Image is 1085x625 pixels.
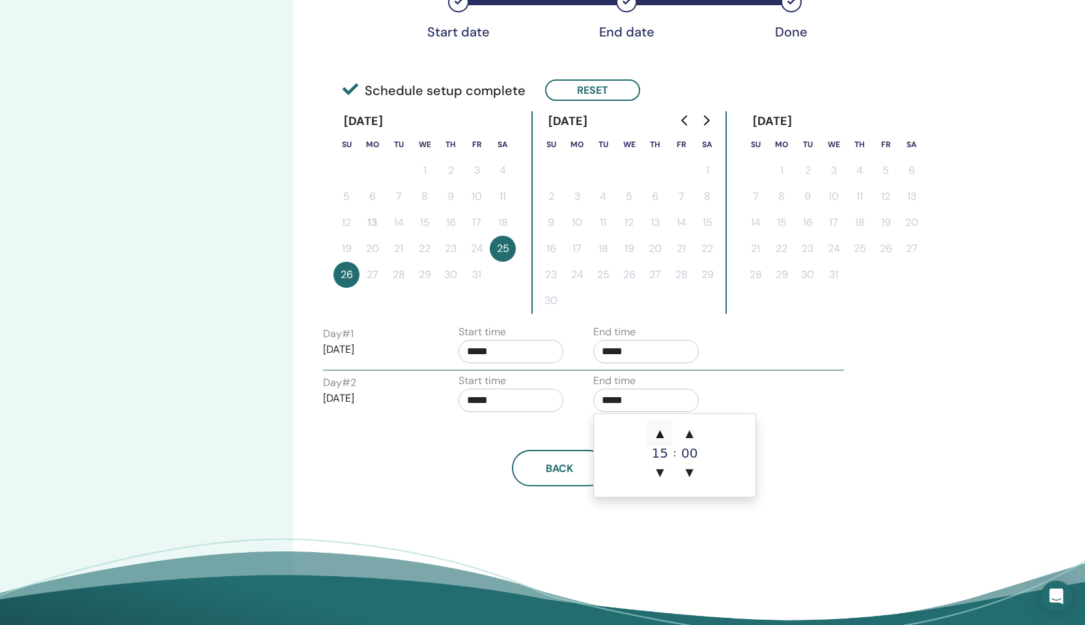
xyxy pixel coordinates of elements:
button: 13 [642,210,668,236]
button: 8 [694,184,720,210]
label: Start time [458,373,506,389]
button: 17 [821,210,847,236]
th: Sunday [538,132,564,158]
button: 10 [464,184,490,210]
span: Back [546,462,573,475]
button: 23 [538,262,564,288]
button: 28 [668,262,694,288]
th: Friday [668,132,694,158]
th: Sunday [742,132,768,158]
button: 2 [795,158,821,184]
button: 16 [795,210,821,236]
button: 16 [438,210,464,236]
div: End date [594,24,659,40]
button: 3 [564,184,590,210]
th: Tuesday [795,132,821,158]
div: [DATE] [538,111,599,132]
label: Day # 1 [323,326,354,342]
button: 29 [768,262,795,288]
button: 4 [590,184,616,210]
button: 15 [768,210,795,236]
button: 22 [412,236,438,262]
th: Thursday [642,132,668,158]
button: 21 [386,236,412,262]
button: 6 [359,184,386,210]
span: ▼ [647,460,673,486]
button: 25 [847,236,873,262]
div: Start date [426,24,491,40]
button: 5 [873,158,899,184]
button: 10 [564,210,590,236]
label: Day # 2 [323,375,356,391]
label: Start time [458,324,506,340]
th: Sunday [333,132,359,158]
button: 7 [742,184,768,210]
th: Saturday [694,132,720,158]
button: 3 [464,158,490,184]
button: 30 [795,262,821,288]
button: 16 [538,236,564,262]
th: Saturday [899,132,925,158]
button: 17 [464,210,490,236]
button: 30 [438,262,464,288]
button: 27 [359,262,386,288]
button: 28 [386,262,412,288]
button: 12 [333,210,359,236]
button: 5 [616,184,642,210]
button: 17 [564,236,590,262]
button: 12 [616,210,642,236]
button: 25 [490,236,516,262]
button: 11 [590,210,616,236]
th: Tuesday [590,132,616,158]
th: Monday [768,132,795,158]
button: 19 [616,236,642,262]
button: 24 [564,262,590,288]
button: 11 [490,184,516,210]
button: 30 [538,288,564,314]
button: 19 [333,236,359,262]
button: 24 [464,236,490,262]
button: 2 [438,158,464,184]
div: : [673,421,676,486]
button: 15 [412,210,438,236]
div: [DATE] [333,111,394,132]
button: 1 [412,158,438,184]
button: 9 [795,184,821,210]
button: 8 [412,184,438,210]
span: Schedule setup complete [343,81,526,100]
button: 20 [359,236,386,262]
button: 10 [821,184,847,210]
button: Reset [545,79,640,101]
th: Tuesday [386,132,412,158]
button: 29 [412,262,438,288]
button: 26 [873,236,899,262]
button: 13 [899,184,925,210]
button: 5 [333,184,359,210]
button: 9 [438,184,464,210]
button: 14 [668,210,694,236]
button: 18 [590,236,616,262]
button: 13 [359,210,386,236]
button: 6 [899,158,925,184]
th: Monday [359,132,386,158]
th: Wednesday [821,132,847,158]
button: 4 [847,158,873,184]
button: 20 [642,236,668,262]
p: [DATE] [323,342,429,357]
th: Monday [564,132,590,158]
button: 15 [694,210,720,236]
div: 15 [647,447,673,460]
button: 24 [821,236,847,262]
button: 28 [742,262,768,288]
button: 1 [694,158,720,184]
button: 18 [490,210,516,236]
button: 2 [538,184,564,210]
th: Thursday [847,132,873,158]
button: 7 [668,184,694,210]
button: 1 [768,158,795,184]
button: 31 [821,262,847,288]
th: Thursday [438,132,464,158]
span: ▼ [677,460,703,486]
button: 18 [847,210,873,236]
button: 14 [386,210,412,236]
